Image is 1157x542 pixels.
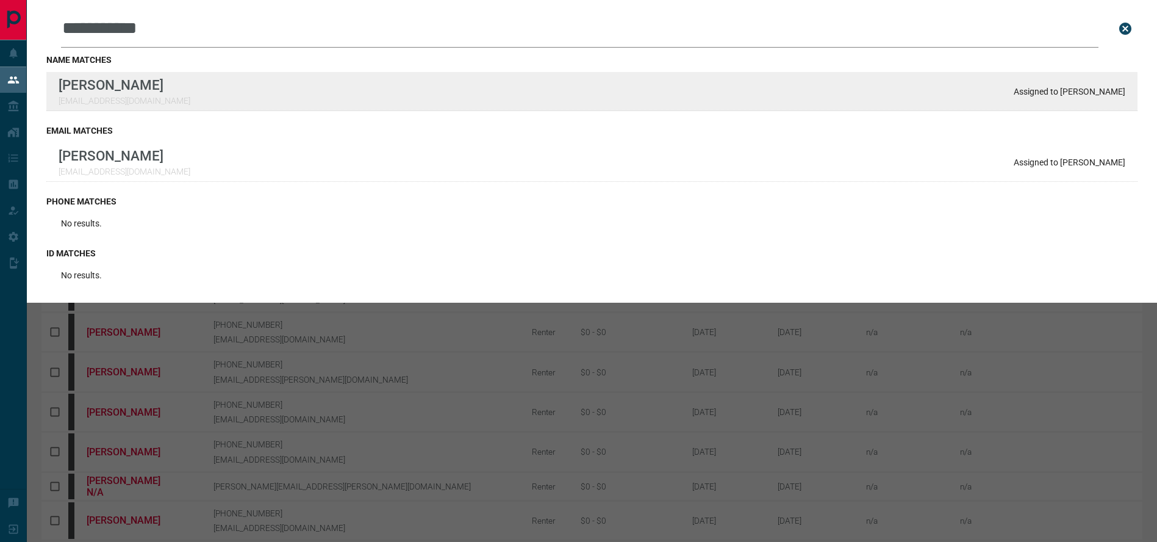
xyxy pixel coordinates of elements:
[1014,87,1125,96] p: Assigned to [PERSON_NAME]
[46,55,1137,65] h3: name matches
[61,270,102,280] p: No results.
[1014,157,1125,167] p: Assigned to [PERSON_NAME]
[46,197,1137,206] h3: phone matches
[61,219,102,228] p: No results.
[46,126,1137,135] h3: email matches
[59,167,190,176] p: [EMAIL_ADDRESS][DOMAIN_NAME]
[59,77,190,93] p: [PERSON_NAME]
[46,248,1137,258] h3: id matches
[59,96,190,106] p: [EMAIL_ADDRESS][DOMAIN_NAME]
[1113,16,1137,41] button: close search bar
[59,148,190,164] p: [PERSON_NAME]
